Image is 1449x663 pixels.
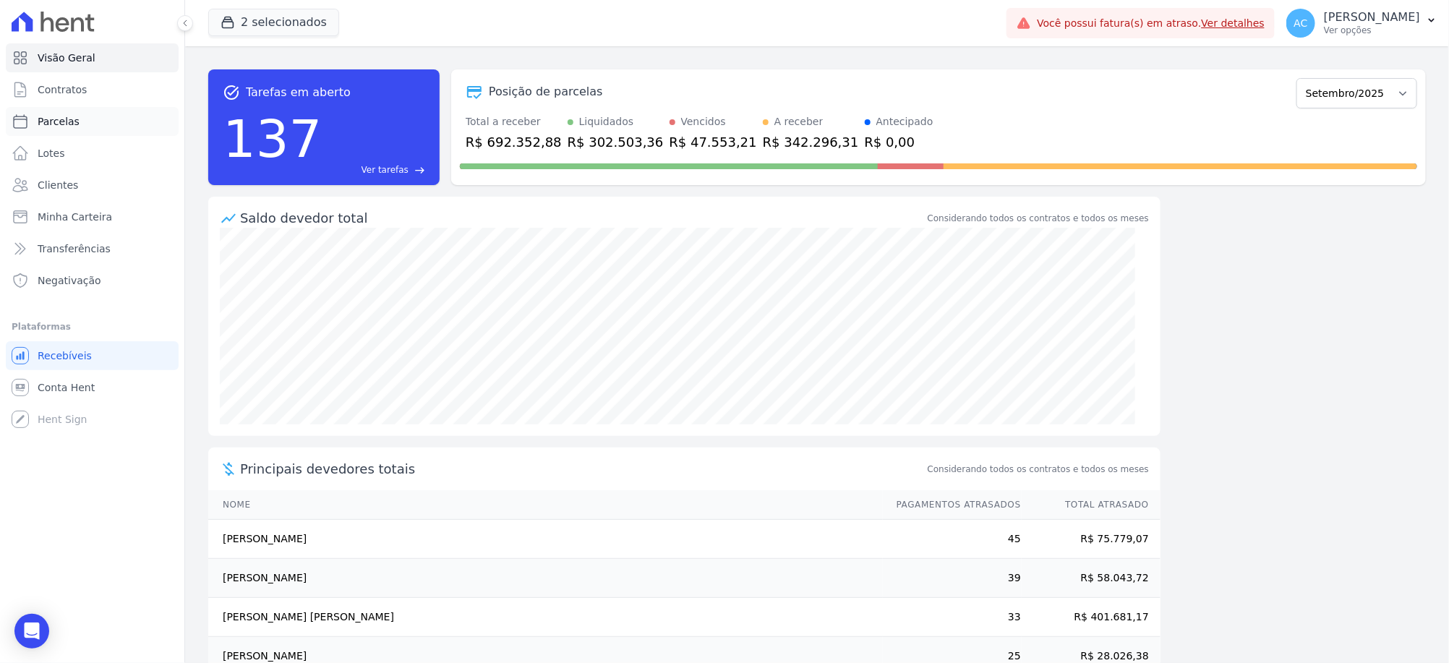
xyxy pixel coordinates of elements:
[38,51,95,65] span: Visão Geral
[6,43,179,72] a: Visão Geral
[865,132,933,152] div: R$ 0,00
[1022,490,1161,520] th: Total Atrasado
[579,114,634,129] div: Liquidados
[883,598,1022,637] td: 33
[208,559,883,598] td: [PERSON_NAME]
[12,318,173,335] div: Plataformas
[223,101,322,176] div: 137
[1022,598,1161,637] td: R$ 401.681,17
[1324,25,1420,36] p: Ver opções
[6,341,179,370] a: Recebíveis
[489,83,603,100] div: Posição de parcelas
[246,84,351,101] span: Tarefas em aberto
[38,114,80,129] span: Parcelas
[1022,559,1161,598] td: R$ 58.043,72
[362,163,409,176] span: Ver tarefas
[208,520,883,559] td: [PERSON_NAME]
[466,132,562,152] div: R$ 692.352,88
[6,373,179,402] a: Conta Hent
[763,132,859,152] div: R$ 342.296,31
[928,463,1149,476] span: Considerando todos os contratos e todos os meses
[240,459,925,479] span: Principais devedores totais
[14,614,49,649] div: Open Intercom Messenger
[6,139,179,168] a: Lotes
[6,107,179,136] a: Parcelas
[38,241,111,256] span: Transferências
[6,75,179,104] a: Contratos
[414,165,425,176] span: east
[883,520,1022,559] td: 45
[1202,17,1265,29] a: Ver detalhes
[38,348,92,363] span: Recebíveis
[6,202,179,231] a: Minha Carteira
[208,598,883,637] td: [PERSON_NAME] [PERSON_NAME]
[670,132,757,152] div: R$ 47.553,21
[928,212,1149,225] div: Considerando todos os contratos e todos os meses
[208,9,339,36] button: 2 selecionados
[1275,3,1449,43] button: AC [PERSON_NAME] Ver opções
[208,490,883,520] th: Nome
[774,114,824,129] div: A receber
[38,380,95,395] span: Conta Hent
[883,559,1022,598] td: 39
[328,163,425,176] a: Ver tarefas east
[223,84,240,101] span: task_alt
[1037,16,1265,31] span: Você possui fatura(s) em atraso.
[876,114,933,129] div: Antecipado
[240,208,925,228] div: Saldo devedor total
[38,82,87,97] span: Contratos
[1294,18,1308,28] span: AC
[6,171,179,200] a: Clientes
[883,490,1022,520] th: Pagamentos Atrasados
[6,234,179,263] a: Transferências
[38,146,65,161] span: Lotes
[38,273,101,288] span: Negativação
[38,210,112,224] span: Minha Carteira
[6,266,179,295] a: Negativação
[568,132,664,152] div: R$ 302.503,36
[466,114,562,129] div: Total a receber
[38,178,78,192] span: Clientes
[1022,520,1161,559] td: R$ 75.779,07
[1324,10,1420,25] p: [PERSON_NAME]
[681,114,726,129] div: Vencidos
